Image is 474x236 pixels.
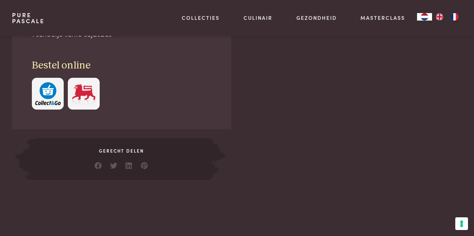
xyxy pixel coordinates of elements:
button: Uw voorkeuren voor toestemming voor trackingtechnologieën [455,217,468,230]
a: Gezondheid [296,14,337,22]
a: FR [447,13,462,21]
img: c308188babc36a3a401bcb5cb7e020f4d5ab42f7cacd8327e500463a43eeb86c.svg [35,82,61,105]
a: Masterclass [360,14,405,22]
div: Language [417,13,432,21]
img: Delhaize [71,82,96,105]
a: Collecties [182,14,220,22]
h3: Bestel online [32,59,211,72]
ul: Language list [432,13,462,21]
a: NL [417,13,432,21]
a: Culinair [244,14,272,22]
a: PurePascale [12,12,45,24]
a: EN [432,13,447,21]
span: Gerecht delen [35,147,208,154]
aside: Language selected: Nederlands [417,13,462,21]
